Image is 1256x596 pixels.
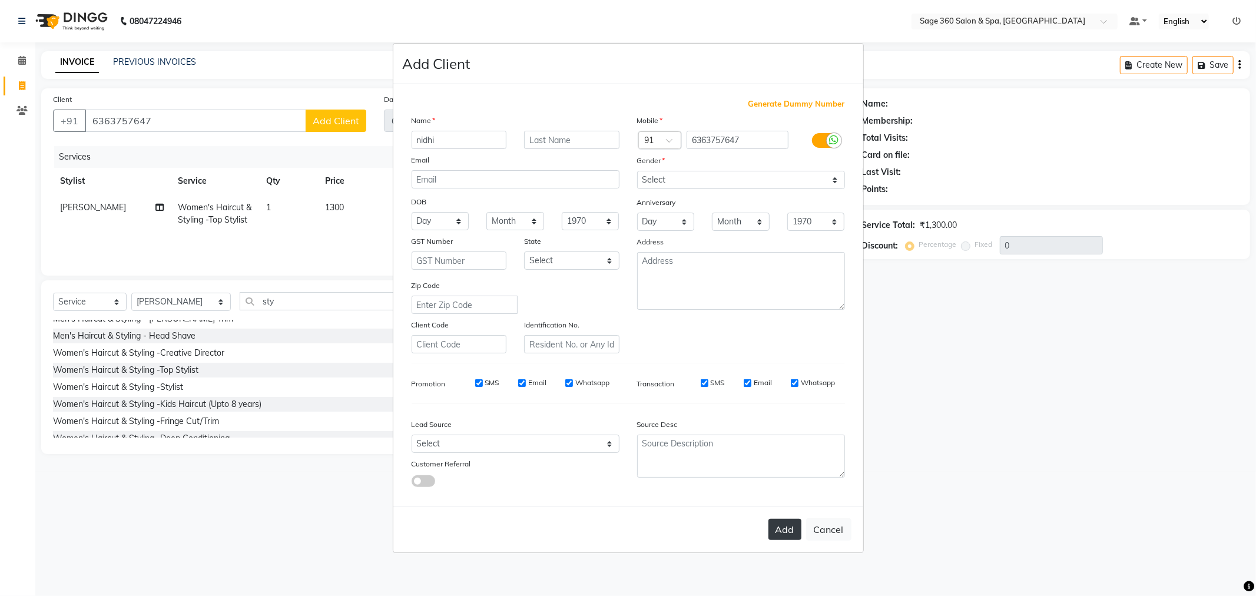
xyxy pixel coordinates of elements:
[801,378,835,388] label: Whatsapp
[528,378,546,388] label: Email
[637,155,665,166] label: Gender
[637,379,675,389] label: Transaction
[524,320,579,330] label: Identification No.
[768,519,801,540] button: Add
[637,197,676,208] label: Anniversary
[412,155,430,165] label: Email
[403,53,470,74] h4: Add Client
[412,379,446,389] label: Promotion
[412,335,507,353] input: Client Code
[754,378,772,388] label: Email
[412,459,471,469] label: Customer Referral
[637,419,678,430] label: Source Desc
[412,170,619,188] input: Email
[748,98,845,110] span: Generate Dummy Number
[687,131,788,149] input: Mobile
[412,236,453,247] label: GST Number
[806,518,851,541] button: Cancel
[637,115,663,126] label: Mobile
[524,236,541,247] label: State
[412,197,427,207] label: DOB
[575,378,609,388] label: Whatsapp
[485,378,499,388] label: SMS
[412,320,449,330] label: Client Code
[412,296,518,314] input: Enter Zip Code
[412,419,452,430] label: Lead Source
[412,280,440,291] label: Zip Code
[412,251,507,270] input: GST Number
[524,131,619,149] input: Last Name
[637,237,664,247] label: Address
[711,378,725,388] label: SMS
[412,115,436,126] label: Name
[412,131,507,149] input: First Name
[524,335,619,353] input: Resident No. or Any Id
